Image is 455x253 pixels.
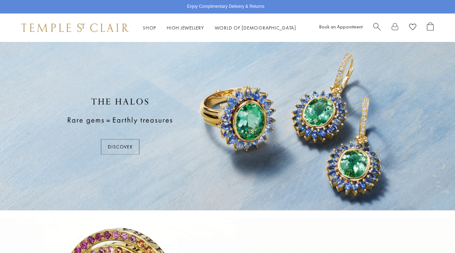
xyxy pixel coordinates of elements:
[427,22,434,33] a: Open Shopping Bag
[143,23,296,32] nav: Main navigation
[21,23,129,32] img: Temple St. Clair
[215,25,296,31] a: World of [DEMOGRAPHIC_DATA]World of [DEMOGRAPHIC_DATA]
[373,22,381,33] a: Search
[167,25,204,31] a: High JewelleryHigh Jewellery
[187,3,264,10] p: Enjoy Complimentary Delivery & Returns
[409,22,416,33] a: View Wishlist
[319,23,363,30] a: Book an Appointment
[143,25,156,31] a: ShopShop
